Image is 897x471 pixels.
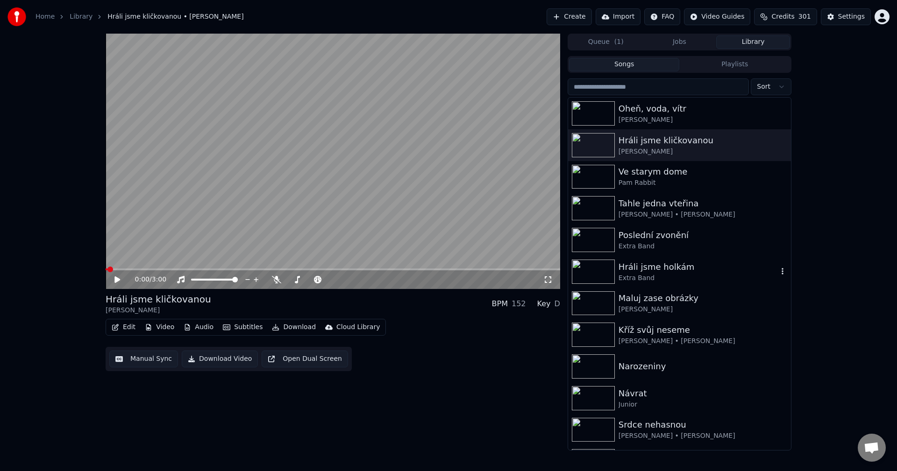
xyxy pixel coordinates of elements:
[619,418,787,431] div: Srdce nehasnou
[106,293,211,306] div: Hráli jsme kličkovanou
[838,12,865,21] div: Settings
[619,229,787,242] div: Poslední zvonění
[619,292,787,305] div: Maluj zase obrázky
[547,8,592,25] button: Create
[619,197,787,210] div: Tahle jedna vteřina
[219,321,266,334] button: Subtitles
[569,58,680,71] button: Songs
[537,298,551,309] div: Key
[569,35,643,49] button: Queue
[614,37,624,47] span: ( 1 )
[858,434,886,462] div: Otevřený chat
[619,165,787,178] div: Ve starym dome
[109,351,178,367] button: Manual Sync
[619,387,787,400] div: Návrat
[798,12,811,21] span: 301
[643,35,717,49] button: Jobs
[619,274,778,283] div: Extra Band
[135,275,149,284] span: 0:00
[619,147,787,156] div: [PERSON_NAME]
[106,306,211,315] div: [PERSON_NAME]
[512,298,526,309] div: 152
[619,431,787,441] div: [PERSON_NAME] • [PERSON_NAME]
[644,8,680,25] button: FAQ
[152,275,166,284] span: 3:00
[619,260,778,274] div: Hráli jsme holkám
[771,12,794,21] span: Credits
[619,102,787,115] div: Oheň, voda, vítr
[336,323,380,332] div: Cloud Library
[679,58,790,71] button: Playlists
[821,8,871,25] button: Settings
[619,134,787,147] div: Hráli jsme kličkovanou
[135,275,157,284] div: /
[141,321,178,334] button: Video
[180,321,217,334] button: Audio
[492,298,508,309] div: BPM
[36,12,55,21] a: Home
[619,115,787,125] div: [PERSON_NAME]
[716,35,790,49] button: Library
[36,12,244,21] nav: breadcrumb
[619,360,787,373] div: Narozeniny
[684,8,750,25] button: Video Guides
[754,8,817,25] button: Credits301
[619,323,787,337] div: Kříž svůj neseme
[619,337,787,346] div: [PERSON_NAME] • [PERSON_NAME]
[555,298,560,309] div: D
[70,12,93,21] a: Library
[619,305,787,314] div: [PERSON_NAME]
[182,351,258,367] button: Download Video
[7,7,26,26] img: youka
[262,351,348,367] button: Open Dual Screen
[757,82,770,91] span: Sort
[619,400,787,409] div: Junior
[619,242,787,251] div: Extra Band
[619,210,787,219] div: [PERSON_NAME] • [PERSON_NAME]
[268,321,320,334] button: Download
[108,321,139,334] button: Edit
[107,12,243,21] span: Hráli jsme kličkovanou • [PERSON_NAME]
[596,8,641,25] button: Import
[619,178,787,188] div: Pam Rabbit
